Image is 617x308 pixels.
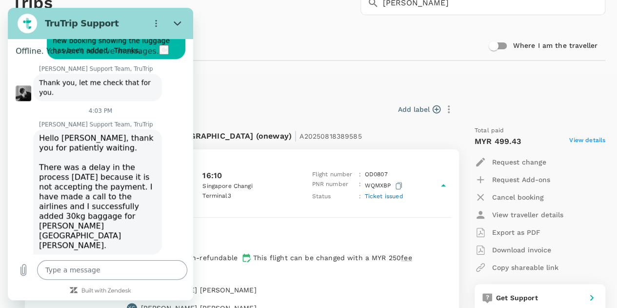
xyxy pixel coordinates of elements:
button: Download invoice [475,241,551,259]
p: Flight number [312,170,355,180]
p: [PERSON_NAME] Support Team, TruTrip [31,113,185,121]
p: [DATE] [35,157,449,167]
p: Download invoice [492,245,551,255]
span: fee [401,254,412,262]
span: | [294,129,297,143]
p: Copy shareable link [492,263,558,272]
button: View traveller details [475,206,563,224]
p: [PERSON_NAME] Support Team, TruTrip [31,57,185,65]
p: OD 0807 [365,170,388,180]
p: Cancel booking [492,192,544,202]
p: 1h 0min [127,226,451,235]
h6: Where I am the traveller [513,41,597,51]
p: : [358,180,360,192]
p: : [358,192,360,202]
button: Request change [475,153,546,171]
p: Flight from [GEOGRAPHIC_DATA] to [GEOGRAPHIC_DATA] (oneway) [25,126,362,144]
p: Export as PDF [492,227,540,237]
p: Request Add-ons [492,175,550,185]
iframe: Messaging window [8,8,193,300]
span: Get Support [496,294,538,302]
button: Close [160,6,179,25]
button: Copy shareable link [475,259,558,276]
p: [PERSON_NAME] [PERSON_NAME] [141,285,257,295]
button: Export as PDF [475,224,540,241]
button: Request Add-ons [475,171,550,188]
button: Options menu [139,6,158,25]
p: View traveller details [492,210,563,220]
button: Upload file [6,252,25,272]
p: This flight can be changed with a MYR 250 [253,253,412,263]
p: 16:10 [202,170,222,182]
span: A20250818389585 [299,132,361,140]
span: View details [569,136,605,147]
h2: TruTrip Support [37,10,135,21]
label: Offline. You won’t receive messages. [8,39,151,48]
a: Built with Zendesk: Visit the Zendesk website in a new tab [74,280,123,287]
span: Thank you, let me check that for you. [31,71,145,88]
div: Hello [PERSON_NAME], thank you for patiently waiting. There was a delay in the process [DATE] bec... [31,125,148,243]
p: Request change [492,157,546,167]
span: Total paid [475,126,504,136]
p: WQMXBP [365,180,404,192]
p: Singapore Changi [202,182,290,191]
p: : [358,170,360,180]
p: 4:03 PM [81,99,104,107]
p: Status [312,192,355,202]
button: Cancel booking [475,188,544,206]
span: Ticket issued [365,193,403,200]
p: Terminal 3 [202,191,290,201]
p: PNR number [312,180,355,192]
button: Add label [398,104,440,114]
button: Refresh connection [151,37,161,47]
p: MYR 499.43 [475,136,521,147]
